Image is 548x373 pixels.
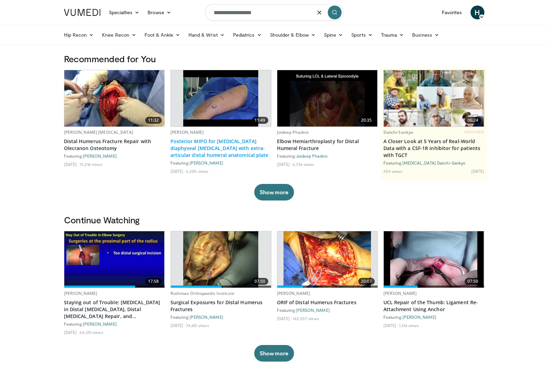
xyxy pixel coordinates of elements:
a: Favorites [438,6,466,19]
a: Elbow Hemiarthroplasty for Distal Humeral Fracture [277,138,378,152]
a: A Closer Look at 5 Years of Real-World Data with a CSF-1R inhibitor for patients with TGCT [383,138,484,159]
a: Sports [347,28,377,42]
div: Featuring: [383,160,484,166]
li: 64,351 views [80,329,103,335]
li: 6,205 views [186,168,208,174]
span: FEATURED [464,130,484,134]
a: [PERSON_NAME] [296,308,330,313]
a: 11:32 [64,70,165,127]
img: orif-sanch_3.png.620x360_q85_upscale.jpg [284,231,371,288]
a: 06:24 [384,70,484,127]
a: [PERSON_NAME] [383,290,417,296]
img: 1db775ff-40cc-47dd-b7d5-0f20e14bca41.620x360_q85_upscale.jpg [384,231,484,288]
span: 11:49 [252,117,268,124]
span: 17:58 [145,278,162,285]
a: 20:35 [277,70,378,127]
a: Joideep Phadnis [296,153,328,158]
a: Posterior MIPO for [MEDICAL_DATA] diaphyseal [MEDICAL_DATA] with extra-articular distal humeral a... [170,138,271,159]
a: [PERSON_NAME] [MEDICAL_DATA] [64,129,133,135]
h3: Recommended for You [64,53,484,64]
a: Daiichi-Sankyo [383,129,414,135]
a: [MEDICAL_DATA] Daiichi-Sankyo [402,160,466,165]
li: [DATE] [277,161,292,167]
a: [PERSON_NAME] [83,153,117,158]
a: Rothman Orthopaedic Institute [170,290,234,296]
img: Q2xRg7exoPLTwO8X4xMDoxOjB1O8AjAz_1.620x360_q85_upscale.jpg [64,231,165,288]
a: H [471,6,484,19]
a: Knee Recon [98,28,140,42]
a: [PERSON_NAME] [170,129,204,135]
a: Browse [143,6,175,19]
li: 1,136 views [399,323,419,328]
a: Pediatrics [229,28,266,42]
a: Shoulder & Elbow [266,28,320,42]
div: Featuring: [64,321,165,327]
div: Featuring: [277,153,378,159]
li: [DATE] [170,168,185,174]
input: Search topics, interventions [205,4,343,21]
a: Staying out of Trouble: [MEDICAL_DATA] in Distal [MEDICAL_DATA], Distal [MEDICAL_DATA] Repair, an... [64,299,165,320]
img: 96ff3178-9bc5-44d7-83c1-7bb6291c9b10.620x360_q85_upscale.jpg [64,70,165,127]
a: 07:50 [171,231,271,288]
div: Featuring: [383,314,484,320]
a: Foot & Ankle [140,28,184,42]
a: 07:50 [384,231,484,288]
a: [PERSON_NAME] [83,321,117,326]
a: Hand & Wrist [184,28,229,42]
a: Trauma [377,28,408,42]
div: Featuring: [170,160,271,166]
li: [DATE] [277,316,292,321]
div: Featuring: [277,307,378,313]
a: Business [408,28,443,42]
a: Surgical Exposures for Distal Humerus Fractures [170,299,271,313]
a: [PERSON_NAME] [402,315,436,319]
a: 11:49 [171,70,271,127]
a: Spine [320,28,347,42]
a: UCL Repair of the Thumb: Ligament Re-Attachment Using Anchor [383,299,484,313]
a: Hip Recon [60,28,98,42]
button: Show more [254,184,294,201]
span: 07:50 [252,278,268,285]
a: [PERSON_NAME] [277,290,310,296]
a: [PERSON_NAME] [64,290,97,296]
li: 74,612 views [186,323,209,328]
img: VuMedi Logo [64,9,101,16]
li: [DATE] [170,323,185,328]
span: 06:24 [465,117,481,124]
div: Featuring: [170,314,271,320]
img: 0093eea9-15b4-4f40-b69c-133d19b026a0.620x360_q85_upscale.jpg [277,70,378,127]
li: 554 views [383,168,403,174]
button: Show more [254,345,294,362]
li: [DATE] [64,329,79,335]
span: 07:50 [465,278,481,285]
li: [DATE] [383,323,398,328]
h3: Continue Watching [64,214,484,225]
li: 142,557 views [292,316,319,321]
span: 20:07 [358,278,375,285]
span: 11:32 [145,117,162,124]
a: Specialties [105,6,144,19]
li: 15,216 views [80,161,102,167]
div: Featuring: [64,153,165,159]
a: [PERSON_NAME] [189,315,223,319]
a: ORIF of Distal Humerus Fractures [277,299,378,306]
li: [DATE] [64,161,79,167]
a: [PERSON_NAME] [189,160,223,165]
li: [DATE] [471,168,484,174]
img: 70322_0000_3.png.620x360_q85_upscale.jpg [183,231,259,288]
a: 20:07 [277,231,378,288]
span: 20:35 [358,117,375,124]
a: 17:58 [64,231,165,288]
a: Distal Humerus Fracture Repair with Olecranon Osteotomy [64,138,165,152]
li: 6,736 views [292,161,314,167]
img: 93c22cae-14d1-47f0-9e4a-a244e824b022.png.620x360_q85_upscale.jpg [384,70,484,127]
a: Joideep Phadnis [277,129,309,135]
img: beeb31de-7558-421e-9f50-864d77cfd106.620x360_q85_upscale.jpg [183,70,259,127]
